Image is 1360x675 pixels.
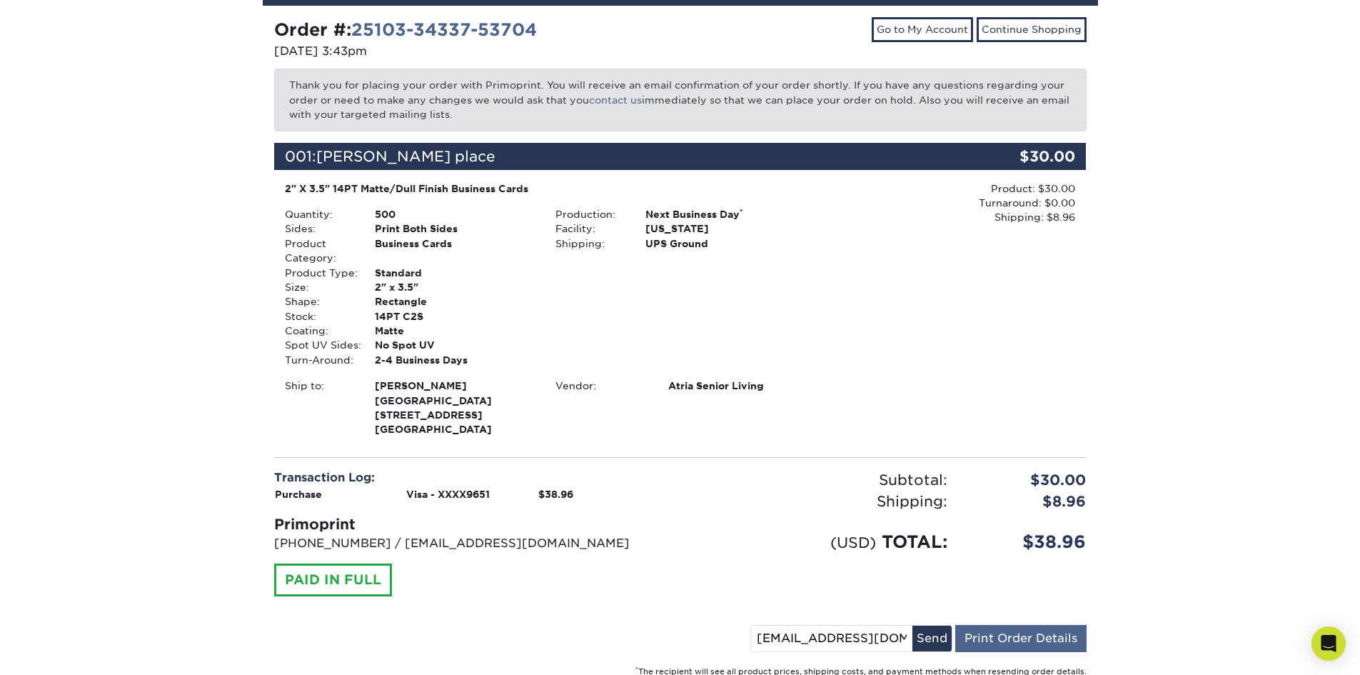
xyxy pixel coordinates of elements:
[364,266,545,280] div: Standard
[274,207,364,221] div: Quantity:
[364,294,545,309] div: Rectangle
[274,309,364,324] div: Stock:
[364,221,545,236] div: Print Both Sides
[274,338,364,352] div: Spot UV Sides:
[351,19,537,40] a: 25103-34337-53704
[955,625,1087,652] a: Print Order Details
[680,491,958,512] div: Shipping:
[815,181,1075,225] div: Product: $30.00 Turnaround: $0.00 Shipping: $8.96
[830,534,876,551] small: (USD)
[274,143,951,170] div: 001:
[275,489,322,500] strong: Purchase
[882,531,947,552] span: TOTAL:
[872,17,973,41] a: Go to My Account
[274,221,364,236] div: Sides:
[375,379,534,435] strong: [GEOGRAPHIC_DATA]
[364,236,545,266] div: Business Cards
[951,143,1087,170] div: $30.00
[635,236,815,251] div: UPS Ground
[375,379,534,408] span: [PERSON_NAME][GEOGRAPHIC_DATA]
[545,221,635,236] div: Facility:
[364,207,545,221] div: 500
[316,148,495,165] span: [PERSON_NAME] place
[1311,626,1346,661] div: Open Intercom Messenger
[274,69,1087,131] p: Thank you for placing your order with Primoprint. You will receive an email confirmation of your ...
[635,221,815,236] div: [US_STATE]
[375,408,534,422] span: [STREET_ADDRESS]
[545,207,635,221] div: Production:
[635,207,815,221] div: Next Business Day
[285,181,805,196] div: 2" X 3.5" 14PT Matte/Dull Finish Business Cards
[680,469,958,491] div: Subtotal:
[274,353,364,367] div: Turn-Around:
[364,338,545,352] div: No Spot UV
[958,469,1097,491] div: $30.00
[274,469,670,486] div: Transaction Log:
[274,266,364,280] div: Product Type:
[545,236,635,251] div: Shipping:
[406,489,490,500] strong: Visa - XXXX9651
[958,491,1097,512] div: $8.96
[274,324,364,338] div: Coating:
[912,626,952,651] button: Send
[538,489,573,500] strong: $38.96
[274,379,364,437] div: Ship to:
[274,19,537,40] strong: Order #:
[364,309,545,324] div: 14PT C2S
[545,379,658,393] div: Vendor:
[274,535,670,552] p: [PHONE_NUMBER] / [EMAIL_ADDRESS][DOMAIN_NAME]
[274,236,364,266] div: Product Category:
[589,94,642,106] a: contact us
[274,294,364,309] div: Shape:
[274,514,670,535] div: Primoprint
[364,353,545,367] div: 2-4 Business Days
[977,17,1087,41] a: Continue Shopping
[274,43,670,60] p: [DATE] 3:43pm
[958,529,1097,555] div: $38.96
[364,280,545,294] div: 2" x 3.5"
[274,280,364,294] div: Size:
[274,564,392,596] div: PAID IN FULL
[658,379,815,393] div: Atria Senior Living
[364,324,545,338] div: Matte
